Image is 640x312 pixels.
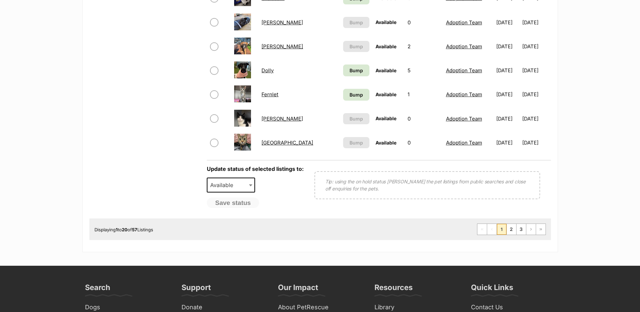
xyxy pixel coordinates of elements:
a: Adoption Team [446,91,482,98]
a: Adoption Team [446,19,482,26]
span: Bump [350,19,363,26]
button: Bump [343,41,369,52]
span: Available [375,140,396,146]
button: Save status [207,198,259,208]
a: Adoption Team [446,43,482,50]
a: Page 3 [517,224,526,235]
td: [DATE] [494,131,522,154]
label: Update status of selected listings to: [207,165,304,172]
td: 0 [405,11,442,34]
span: Bump [350,91,363,98]
button: Bump [343,17,369,28]
h3: Resources [374,283,413,296]
span: Available [207,180,240,190]
td: [DATE] [522,35,550,58]
td: [DATE] [522,107,550,130]
td: [DATE] [522,11,550,34]
a: Adoption Team [446,115,482,122]
span: Available [207,178,255,192]
a: Page 2 [507,224,516,235]
span: Available [375,92,396,97]
span: Bump [350,43,363,50]
a: [GEOGRAPHIC_DATA] [261,139,313,146]
a: [PERSON_NAME] [261,115,303,122]
a: Bump [343,64,369,76]
td: 2 [405,35,442,58]
a: Bump [343,89,369,101]
span: Available [375,115,396,121]
h3: Search [85,283,110,296]
td: [DATE] [522,83,550,106]
a: [PERSON_NAME] [261,43,303,50]
td: [DATE] [494,35,522,58]
td: 0 [405,107,442,130]
span: Displaying to of Listings [94,227,153,232]
span: Available [375,19,396,25]
span: First page [477,224,487,235]
a: Dolly [261,67,274,74]
nav: Pagination [477,224,546,235]
td: 5 [405,59,442,82]
strong: 20 [122,227,128,232]
span: Bump [350,67,363,74]
td: 1 [405,83,442,106]
td: [DATE] [494,107,522,130]
a: [PERSON_NAME] [261,19,303,26]
button: Bump [343,137,369,148]
a: Next page [526,224,536,235]
td: [DATE] [522,131,550,154]
td: [DATE] [494,11,522,34]
td: [DATE] [494,59,522,82]
button: Bump [343,113,369,124]
td: [DATE] [522,59,550,82]
span: Bump [350,139,363,146]
span: Page 1 [497,224,506,235]
p: Tip: using the on hold status [PERSON_NAME] the pet listings from public searches and close off e... [325,178,529,192]
td: [DATE] [494,83,522,106]
a: Last page [536,224,546,235]
a: Adoption Team [446,139,482,146]
h3: Quick Links [471,283,513,296]
span: Available [375,44,396,49]
td: 0 [405,131,442,154]
span: Bump [350,115,363,122]
h3: Support [182,283,211,296]
a: Adoption Team [446,67,482,74]
span: Available [375,68,396,73]
span: Previous page [487,224,497,235]
a: Fernlet [261,91,278,98]
strong: 1 [116,227,118,232]
strong: 57 [132,227,137,232]
h3: Our Impact [278,283,318,296]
